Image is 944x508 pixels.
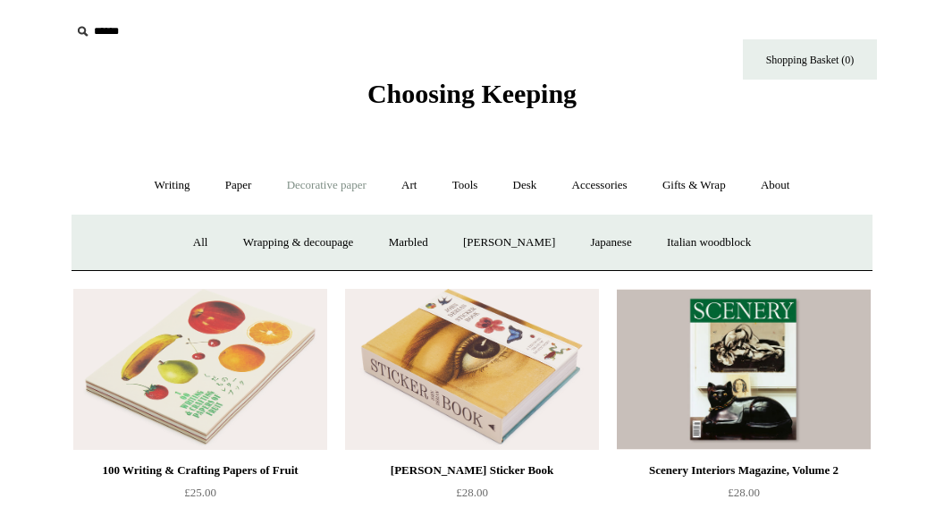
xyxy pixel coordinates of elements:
[184,486,216,499] span: £25.00
[73,289,327,450] a: 100 Writing & Crafting Papers of Fruit 100 Writing & Crafting Papers of Fruit
[497,162,553,209] a: Desk
[271,162,383,209] a: Decorative paper
[385,162,433,209] a: Art
[227,219,370,267] a: Wrapping & decoupage
[617,289,871,450] a: Scenery Interiors Magazine, Volume 2 Scenery Interiors Magazine, Volume 2
[456,486,488,499] span: £28.00
[728,486,760,499] span: £28.00
[621,460,866,481] div: Scenery Interiors Magazine, Volume 2
[574,219,647,267] a: Japanese
[139,162,206,209] a: Writing
[646,162,742,209] a: Gifts & Wrap
[350,460,594,481] div: [PERSON_NAME] Sticker Book
[745,162,806,209] a: About
[373,219,444,267] a: Marbled
[345,289,599,450] img: John Derian Sticker Book
[743,39,877,80] a: Shopping Basket (0)
[73,289,327,450] img: 100 Writing & Crafting Papers of Fruit
[367,79,577,108] span: Choosing Keeping
[556,162,644,209] a: Accessories
[78,460,323,481] div: 100 Writing & Crafting Papers of Fruit
[345,289,599,450] a: John Derian Sticker Book John Derian Sticker Book
[651,219,767,267] a: Italian woodblock
[177,219,224,267] a: All
[617,289,871,450] img: Scenery Interiors Magazine, Volume 2
[367,93,577,106] a: Choosing Keeping
[447,219,571,267] a: [PERSON_NAME]
[209,162,268,209] a: Paper
[436,162,494,209] a: Tools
